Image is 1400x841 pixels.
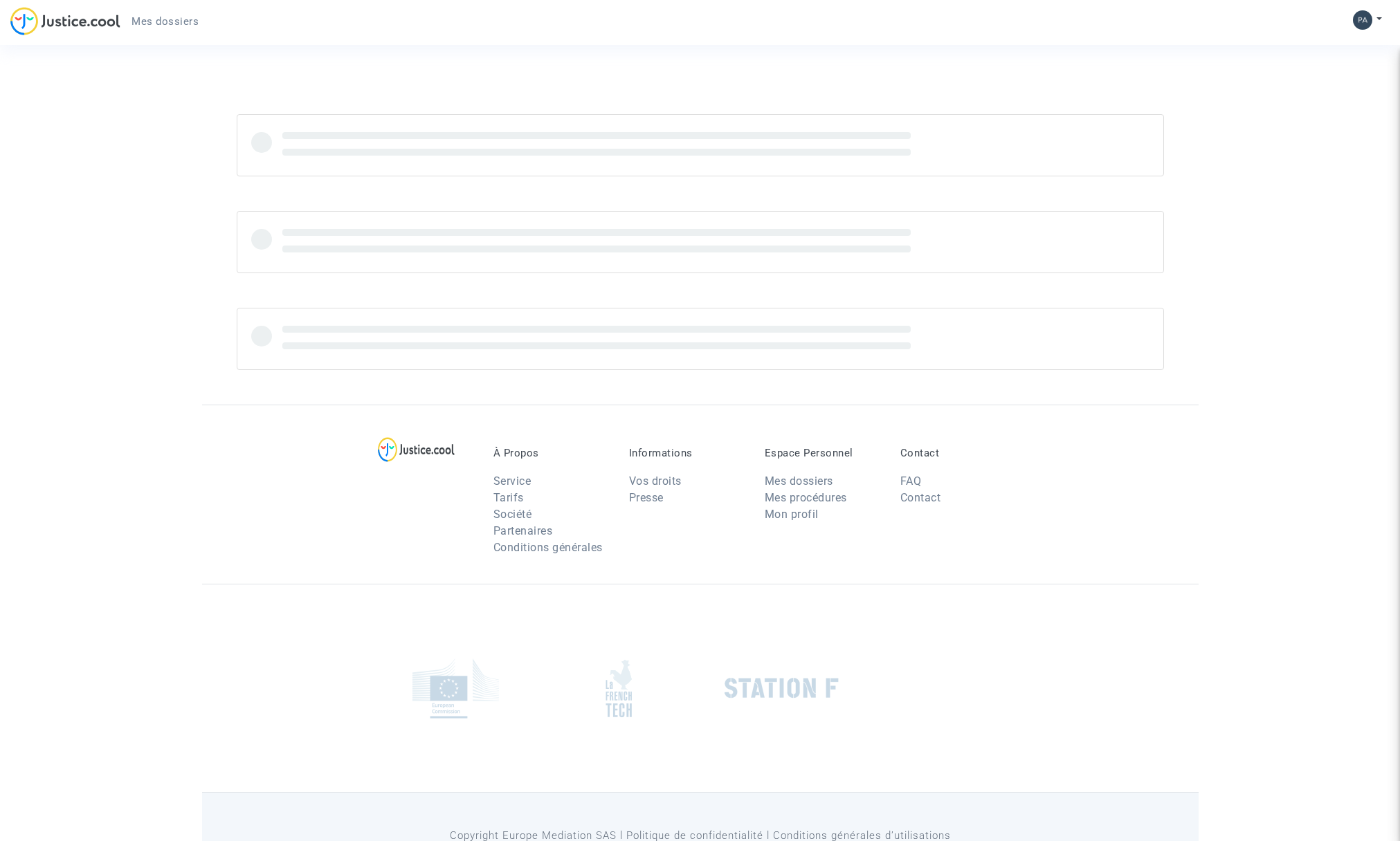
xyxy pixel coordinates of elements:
a: Mes procédures [765,491,847,504]
a: Mes dossiers [120,11,210,32]
p: Contact [900,447,1015,459]
p: À Propos [493,447,608,459]
img: logo-lg.svg [378,437,455,462]
a: Service [493,474,531,488]
a: Partenaires [493,524,553,537]
img: stationf.png [725,678,839,699]
a: Tarifs [493,491,524,504]
a: Conditions générales [493,541,603,554]
img: jc-logo.svg [10,7,120,35]
span: Mes dossiers [131,15,199,28]
p: Informations [629,447,744,459]
p: Espace Personnel [765,447,880,459]
img: french_tech.png [606,659,632,718]
a: Société [493,508,532,521]
a: Contact [900,491,941,504]
a: FAQ [900,474,922,488]
img: 70094d8604c59bed666544247a582dd0 [1353,10,1372,30]
a: Presse [629,491,664,504]
img: europe_commision.png [412,658,499,719]
a: Vos droits [629,474,682,488]
a: Mes dossiers [765,474,833,488]
a: Mon profil [765,508,819,521]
